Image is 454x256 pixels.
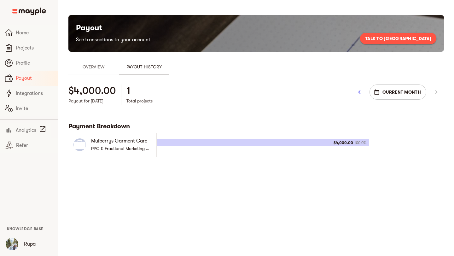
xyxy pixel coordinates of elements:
[91,146,163,151] span: PPC & Fractional Marketing Manager
[24,240,36,248] p: Rupa
[16,105,53,112] span: Invite
[73,138,86,151] img: bm_silhouette.png
[375,88,421,96] span: Current Month
[2,234,22,254] button: User Menu
[68,122,444,131] h6: Payment Breakdown
[340,183,454,256] iframe: Chat Widget
[72,63,115,71] span: Overview
[352,84,367,100] button: Previous month
[370,84,426,100] button: Current Month
[91,138,147,144] span: Mulberrys Garment Care
[126,84,131,97] h4: 1
[365,35,431,42] span: Talk to [GEOGRAPHIC_DATA]
[6,238,18,250] img: 17xI5mybTjeXci5QodxO
[16,142,53,149] span: Refer
[12,8,46,15] img: Main logo
[16,126,36,134] span: Analytics
[16,44,53,52] span: Projects
[16,59,53,67] span: Profile
[126,97,153,105] p: Total projects
[354,139,366,147] span: 100.0%
[16,74,53,82] span: Payout
[360,33,436,44] button: Talk to [GEOGRAPHIC_DATA]
[7,226,44,231] a: Knowledge Base
[68,84,116,97] h4: $4,000.00
[76,23,150,33] h5: Payout
[16,90,53,97] span: Integrations
[68,97,116,105] p: Payout for [DATE]
[334,139,353,147] span: $4,000.00
[76,35,150,44] h6: See transactions to your account
[16,29,53,37] span: Home
[123,63,166,71] span: Payout History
